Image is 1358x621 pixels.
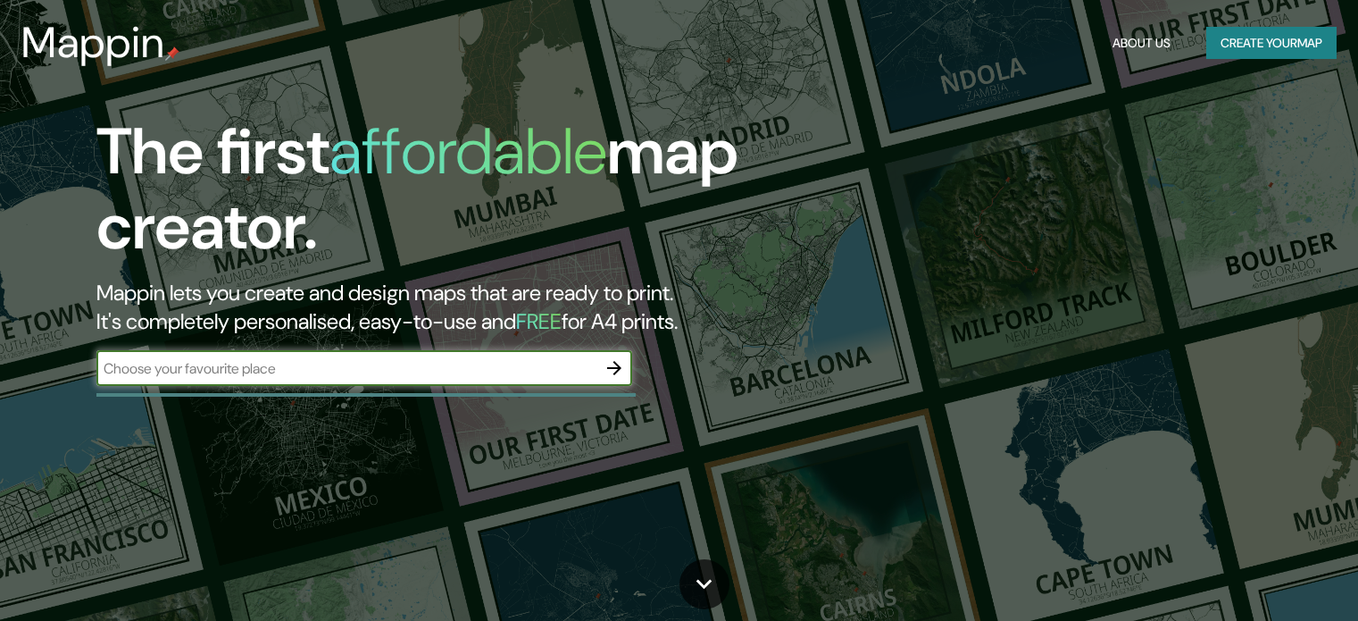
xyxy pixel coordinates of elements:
input: Choose your favourite place [96,358,596,379]
button: About Us [1105,27,1178,60]
h2: Mappin lets you create and design maps that are ready to print. It's completely personalised, eas... [96,279,776,336]
h1: The first map creator. [96,114,776,279]
img: mappin-pin [165,46,179,61]
h1: affordable [329,110,607,193]
iframe: Help widget launcher [1199,551,1338,601]
button: Create yourmap [1206,27,1337,60]
h3: Mappin [21,18,165,68]
h5: FREE [516,307,562,335]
